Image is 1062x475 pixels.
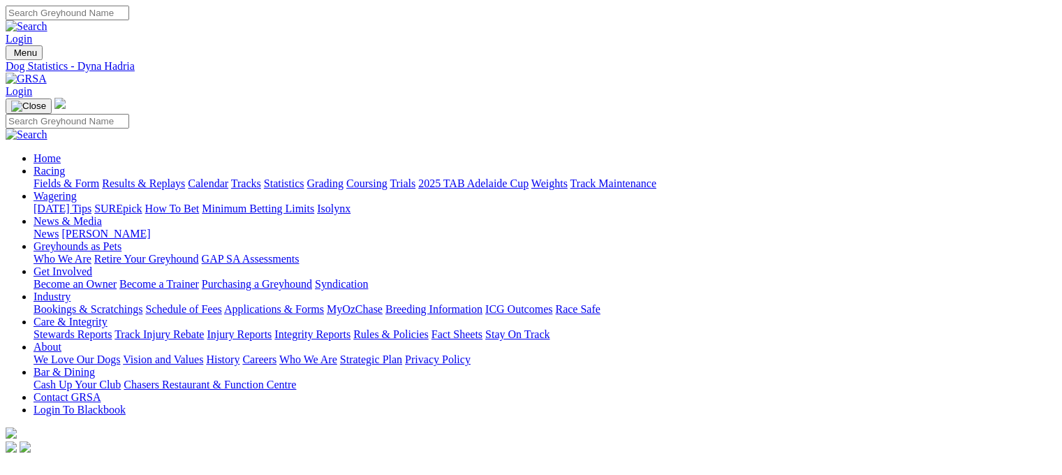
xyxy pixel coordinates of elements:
a: Dog Statistics - Dyna Hadria [6,60,1056,73]
img: facebook.svg [6,441,17,453]
a: Stewards Reports [34,328,112,340]
a: Home [34,152,61,164]
img: twitter.svg [20,441,31,453]
a: MyOzChase [327,303,383,315]
a: We Love Our Dogs [34,353,120,365]
a: Racing [34,165,65,177]
a: Applications & Forms [224,303,324,315]
div: Get Involved [34,278,1056,291]
a: Breeding Information [385,303,482,315]
a: Stay On Track [485,328,550,340]
a: Minimum Betting Limits [202,203,314,214]
a: [DATE] Tips [34,203,91,214]
a: Wagering [34,190,77,202]
a: Strategic Plan [340,353,402,365]
a: Bar & Dining [34,366,95,378]
div: Bar & Dining [34,379,1056,391]
img: GRSA [6,73,47,85]
img: Close [11,101,46,112]
div: Racing [34,177,1056,190]
a: Industry [34,291,71,302]
a: Trials [390,177,415,189]
a: Chasers Restaurant & Function Centre [124,379,296,390]
a: Get Involved [34,265,92,277]
a: Contact GRSA [34,391,101,403]
a: Who We Are [34,253,91,265]
a: Login [6,85,32,97]
a: ICG Outcomes [485,303,552,315]
a: Who We Are [279,353,337,365]
a: Login [6,33,32,45]
a: How To Bet [145,203,200,214]
a: Fields & Form [34,177,99,189]
a: Retire Your Greyhound [94,253,199,265]
a: [PERSON_NAME] [61,228,150,240]
span: Menu [14,47,37,58]
a: Race Safe [555,303,600,315]
a: Greyhounds as Pets [34,240,121,252]
a: News & Media [34,215,102,227]
a: Privacy Policy [405,353,471,365]
div: About [34,353,1056,366]
button: Toggle navigation [6,98,52,114]
a: Weights [531,177,568,189]
a: Become a Trainer [119,278,199,290]
a: Statistics [264,177,304,189]
a: Login To Blackbook [34,404,126,416]
a: News [34,228,59,240]
a: Calendar [188,177,228,189]
a: Purchasing a Greyhound [202,278,312,290]
a: Bookings & Scratchings [34,303,142,315]
div: Wagering [34,203,1056,215]
a: Fact Sheets [432,328,482,340]
a: About [34,341,61,353]
a: Become an Owner [34,278,117,290]
a: GAP SA Assessments [202,253,300,265]
a: Careers [242,353,276,365]
a: Vision and Values [123,353,203,365]
a: History [206,353,239,365]
a: SUREpick [94,203,142,214]
div: Greyhounds as Pets [34,253,1056,265]
a: Track Maintenance [570,177,656,189]
a: Cash Up Your Club [34,379,121,390]
a: 2025 TAB Adelaide Cup [418,177,529,189]
a: Schedule of Fees [145,303,221,315]
a: Care & Integrity [34,316,108,328]
img: Search [6,20,47,33]
div: News & Media [34,228,1056,240]
button: Toggle navigation [6,45,43,60]
a: Rules & Policies [353,328,429,340]
a: Coursing [346,177,388,189]
a: Track Injury Rebate [115,328,204,340]
a: Isolynx [317,203,351,214]
input: Search [6,114,129,129]
img: Search [6,129,47,141]
img: logo-grsa-white.png [54,98,66,109]
input: Search [6,6,129,20]
a: Results & Replays [102,177,185,189]
a: Integrity Reports [274,328,351,340]
a: Grading [307,177,344,189]
div: Industry [34,303,1056,316]
img: logo-grsa-white.png [6,427,17,439]
a: Tracks [231,177,261,189]
div: Care & Integrity [34,328,1056,341]
a: Injury Reports [207,328,272,340]
a: Syndication [315,278,368,290]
